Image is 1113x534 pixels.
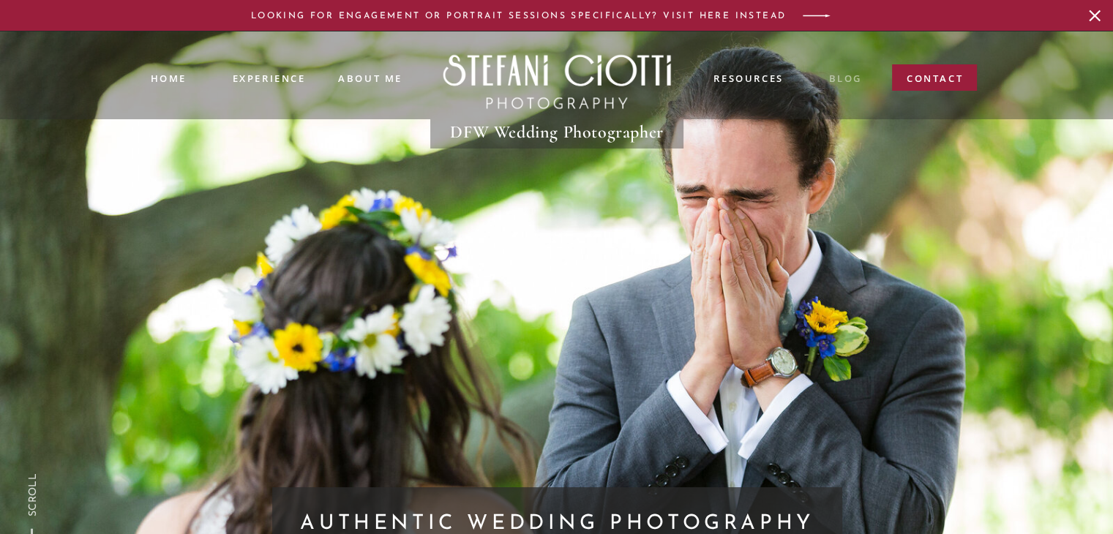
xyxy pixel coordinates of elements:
[151,71,186,85] a: Home
[249,10,789,21] a: LOOKING FOR ENGAGEMENT or PORTRAIT SESSIONS SPECIFICALLY? VISIT HERE INSTEAD
[713,71,785,88] a: resources
[233,71,305,83] a: experience
[23,473,40,516] a: SCROLL
[338,71,403,84] a: ABOUT ME
[907,71,964,92] a: contact
[436,120,678,146] h1: DFW Wedding Photographer
[829,71,862,88] a: blog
